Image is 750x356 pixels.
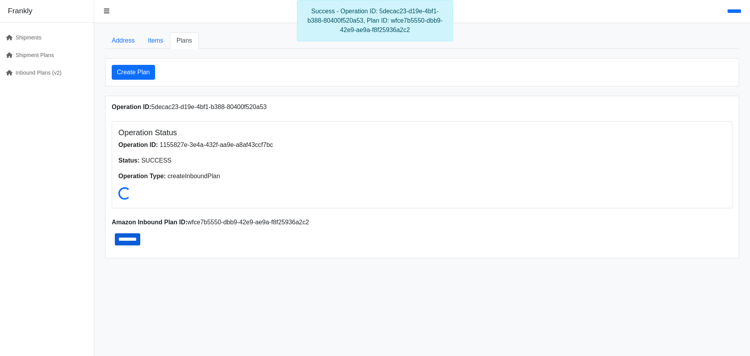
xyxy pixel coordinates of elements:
[118,141,158,148] strong: Operation ID:
[118,156,726,165] p: SUCCESS
[118,157,139,164] strong: Status:
[141,32,170,49] a: Items
[112,218,732,227] p: wfce7b5550-dbb9-42e9-ae9a-f8f25936a2c2
[105,32,141,49] a: Address
[170,32,199,49] a: Plans
[118,172,726,181] p: createInboundPlan
[118,128,726,137] h5: Operation Status
[112,102,732,112] p: 5decac23-d19e-4bf1-b388-80400f520a53
[112,219,187,225] strong: Amazon Inbound Plan ID:
[118,173,166,179] strong: Operation Type:
[118,140,726,150] p: 1155827e-3e4a-432f-aa9e-a8af43ccf7bc
[112,65,155,80] a: Create Plan
[112,104,151,110] strong: Operation ID:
